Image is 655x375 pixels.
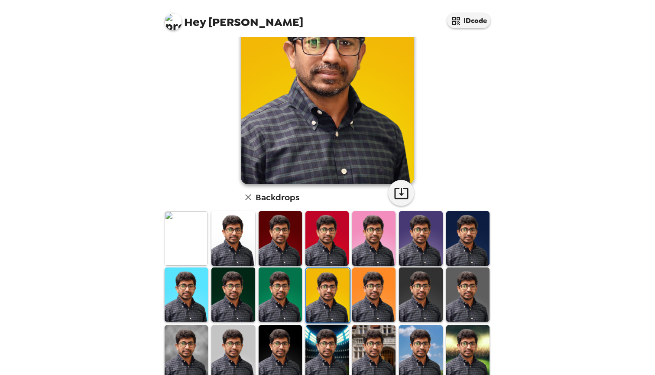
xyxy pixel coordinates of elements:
[165,13,182,30] img: profile pic
[256,190,299,204] h6: Backdrops
[447,13,490,28] button: IDcode
[165,211,208,265] img: Original
[165,9,303,28] span: [PERSON_NAME]
[184,14,206,30] span: Hey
